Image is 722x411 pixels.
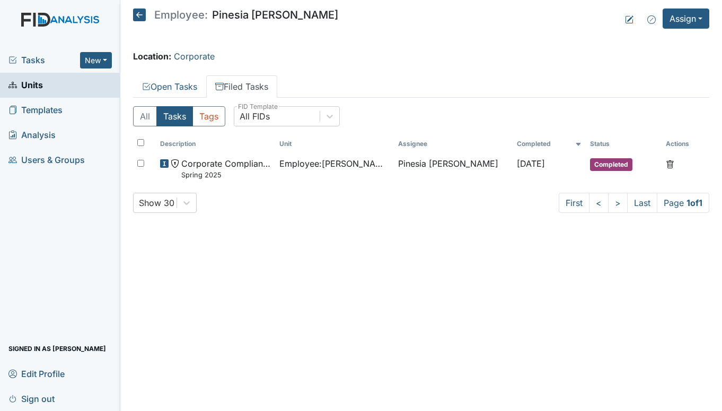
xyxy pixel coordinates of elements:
[192,106,225,126] button: Tags
[279,157,390,170] span: Employee : [PERSON_NAME], [GEOGRAPHIC_DATA]
[589,193,609,213] a: <
[8,54,80,66] a: Tasks
[666,157,674,170] a: Delete
[513,135,586,153] th: Toggle SortBy
[394,135,513,153] th: Assignee
[80,52,112,68] button: New
[8,102,63,118] span: Templates
[586,135,662,153] th: Toggle SortBy
[8,77,43,93] span: Units
[8,340,106,357] span: Signed in as [PERSON_NAME]
[590,158,632,171] span: Completed
[517,158,545,169] span: [DATE]
[686,198,702,208] strong: 1 of 1
[156,135,275,153] th: Toggle SortBy
[133,106,709,213] div: Filed Tasks
[181,157,270,180] span: Corporate Compliance Spring 2025
[156,106,193,126] button: Tasks
[181,170,270,180] small: Spring 2025
[559,193,589,213] a: First
[139,196,174,209] div: Show 30
[275,135,394,153] th: Toggle SortBy
[627,193,657,213] a: Last
[133,8,338,21] h5: Pinesia [PERSON_NAME]
[663,8,709,29] button: Assign
[8,127,56,143] span: Analysis
[8,365,65,382] span: Edit Profile
[608,193,628,213] a: >
[8,152,85,168] span: Users & Groups
[206,75,277,98] a: Filed Tasks
[394,153,513,184] td: Pinesia [PERSON_NAME]
[133,106,225,126] div: Type filter
[8,390,55,407] span: Sign out
[154,10,208,20] span: Employee:
[662,135,709,153] th: Actions
[133,106,157,126] button: All
[133,51,171,62] strong: Location:
[133,75,206,98] a: Open Tasks
[137,139,144,146] input: Toggle All Rows Selected
[559,193,709,213] nav: task-pagination
[174,51,215,62] a: Corporate
[657,193,709,213] span: Page
[240,110,270,123] div: All FIDs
